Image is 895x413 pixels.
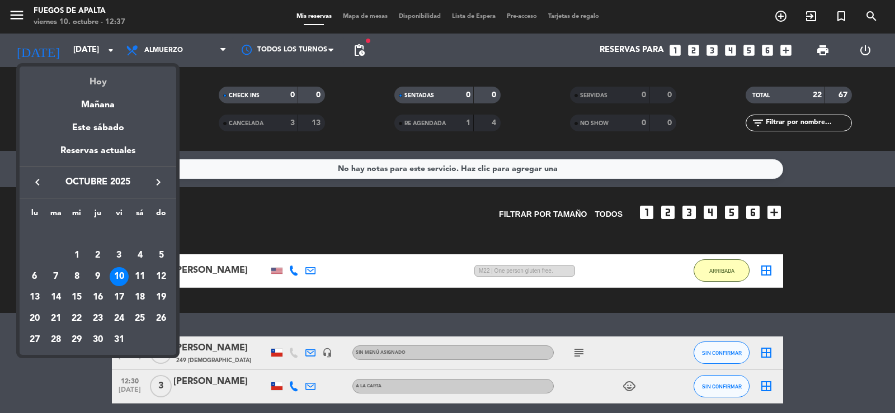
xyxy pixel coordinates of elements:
[148,175,168,189] button: keyboard_arrow_right
[152,267,171,286] div: 12
[25,330,44,349] div: 27
[66,245,87,266] td: 1 de octubre de 2025
[67,288,86,307] div: 15
[46,288,65,307] div: 14
[66,287,87,308] td: 15 de octubre de 2025
[27,175,48,189] button: keyboard_arrow_left
[46,267,65,286] div: 7
[48,175,148,189] span: octubre 2025
[130,245,151,266] td: 4 de octubre de 2025
[109,207,130,224] th: viernes
[46,330,65,349] div: 28
[67,267,86,286] div: 8
[150,308,172,329] td: 26 de octubre de 2025
[87,308,109,329] td: 23 de octubre de 2025
[130,246,149,265] div: 4
[109,266,130,287] td: 10 de octubre de 2025
[109,287,130,308] td: 17 de octubre de 2025
[87,329,109,350] td: 30 de octubre de 2025
[110,309,129,328] div: 24
[20,89,176,112] div: Mañana
[88,309,107,328] div: 23
[25,288,44,307] div: 13
[87,287,109,308] td: 16 de octubre de 2025
[66,207,87,224] th: miércoles
[45,207,67,224] th: martes
[87,266,109,287] td: 9 de octubre de 2025
[110,246,129,265] div: 3
[20,144,176,167] div: Reservas actuales
[66,266,87,287] td: 8 de octubre de 2025
[24,266,45,287] td: 6 de octubre de 2025
[130,308,151,329] td: 25 de octubre de 2025
[66,329,87,350] td: 29 de octubre de 2025
[24,329,45,350] td: 27 de octubre de 2025
[152,309,171,328] div: 26
[67,246,86,265] div: 1
[152,288,171,307] div: 19
[45,308,67,329] td: 21 de octubre de 2025
[24,207,45,224] th: lunes
[88,330,107,349] div: 30
[24,287,45,308] td: 13 de octubre de 2025
[152,246,171,265] div: 5
[109,329,130,350] td: 31 de octubre de 2025
[152,175,165,189] i: keyboard_arrow_right
[110,267,129,286] div: 10
[130,287,151,308] td: 18 de octubre de 2025
[67,330,86,349] div: 29
[110,288,129,307] div: 17
[109,308,130,329] td: 24 de octubre de 2025
[20,112,176,144] div: Este sábado
[88,288,107,307] div: 16
[20,67,176,89] div: Hoy
[130,309,149,328] div: 25
[109,245,130,266] td: 3 de octubre de 2025
[45,287,67,308] td: 14 de octubre de 2025
[25,267,44,286] div: 6
[45,266,67,287] td: 7 de octubre de 2025
[130,266,151,287] td: 11 de octubre de 2025
[66,308,87,329] td: 22 de octubre de 2025
[87,245,109,266] td: 2 de octubre de 2025
[150,287,172,308] td: 19 de octubre de 2025
[130,207,151,224] th: sábado
[24,308,45,329] td: 20 de octubre de 2025
[67,309,86,328] div: 22
[45,329,67,350] td: 28 de octubre de 2025
[87,207,109,224] th: jueves
[150,245,172,266] td: 5 de octubre de 2025
[88,267,107,286] div: 9
[130,267,149,286] div: 11
[24,224,172,245] td: OCT.
[31,175,44,189] i: keyboard_arrow_left
[150,266,172,287] td: 12 de octubre de 2025
[130,288,149,307] div: 18
[88,246,107,265] div: 2
[150,207,172,224] th: domingo
[46,309,65,328] div: 21
[110,330,129,349] div: 31
[25,309,44,328] div: 20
